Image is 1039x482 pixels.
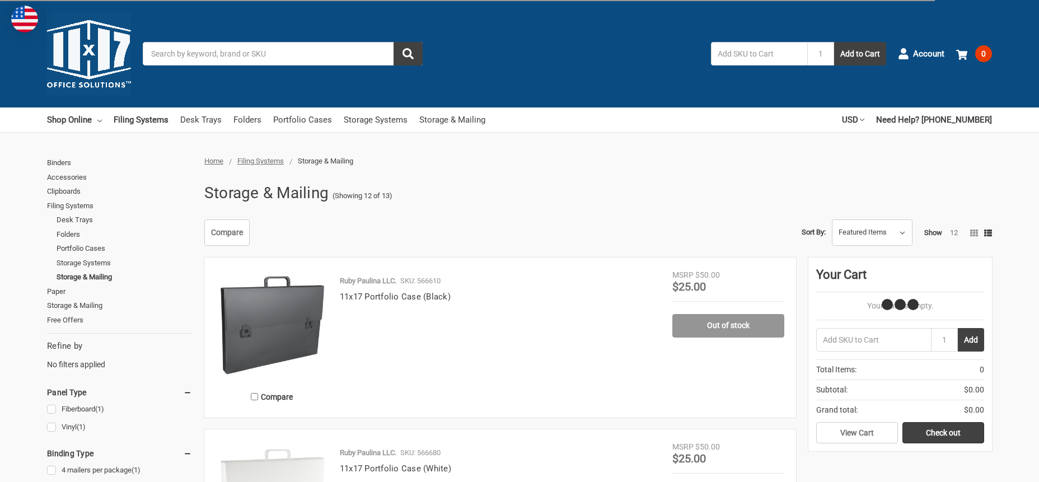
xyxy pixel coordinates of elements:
[47,170,192,185] a: Accessories
[400,275,441,287] p: SKU: 566610
[980,364,984,376] span: 0
[95,405,104,413] span: (1)
[57,270,192,284] a: Storage & Mailing
[672,314,784,338] a: Out of stock
[57,227,192,242] a: Folders
[924,228,942,237] span: Show
[47,199,192,213] a: Filing Systems
[672,452,706,465] span: $25.00
[340,464,451,474] a: 11x17 Portfolio Case (White)
[47,156,192,170] a: Binders
[180,107,222,132] a: Desk Trays
[47,402,192,417] a: Fiberboard
[816,364,857,376] span: Total Items:
[216,269,328,381] img: 11x17 Portfolio Case (Black)
[695,270,720,279] span: $50.00
[344,107,408,132] a: Storage Systems
[902,422,984,443] a: Check out
[898,39,944,68] a: Account
[672,269,694,281] div: MSRP
[143,42,423,65] input: Search by keyword, brand or SKU
[816,422,898,443] a: View Cart
[340,275,396,287] p: Ruby Paulina LLC.
[947,452,1039,482] iframe: Google Customer Reviews
[233,107,261,132] a: Folders
[47,184,192,199] a: Clipboards
[47,447,192,460] h5: Binding Type
[672,441,694,453] div: MSRP
[273,107,332,132] a: Portfolio Cases
[956,39,992,68] a: 0
[816,328,931,352] input: Add SKU to Cart
[132,466,141,474] span: (1)
[975,45,992,62] span: 0
[964,384,984,396] span: $0.00
[216,387,328,406] label: Compare
[237,157,284,165] a: Filing Systems
[834,42,886,65] button: Add to Cart
[340,447,396,458] p: Ruby Paulina LLC.
[842,107,864,132] a: USD
[340,292,451,302] a: 11x17 Portfolio Case (Black)
[816,300,984,312] p: Your Cart Is Empty.
[47,420,192,435] a: Vinyl
[204,179,329,208] h1: Storage & Mailing
[204,219,250,246] a: Compare
[695,442,720,451] span: $50.00
[47,298,192,313] a: Storage & Mailing
[57,241,192,256] a: Portfolio Cases
[47,313,192,327] a: Free Offers
[958,328,984,352] button: Add
[204,157,223,165] a: Home
[419,107,485,132] a: Storage & Mailing
[47,107,102,132] a: Shop Online
[333,190,392,202] span: (Showing 12 of 13)
[816,265,984,292] div: Your Cart
[950,228,958,237] a: 12
[57,213,192,227] a: Desk Trays
[47,463,192,478] a: 4 mailers per package
[802,224,826,241] label: Sort By:
[816,384,848,396] span: Subtotal:
[876,107,992,132] a: Need Help? [PHONE_NUMBER]
[11,6,38,32] img: duty and tax information for United States
[47,386,192,399] h5: Panel Type
[711,42,807,65] input: Add SKU to Cart
[913,48,944,60] span: Account
[400,447,441,458] p: SKU: 566680
[47,284,192,299] a: Paper
[298,157,353,165] span: Storage & Mailing
[672,280,706,293] span: $25.00
[77,423,86,431] span: (1)
[47,12,131,96] img: 11x17.com
[57,256,192,270] a: Storage Systems
[47,340,192,370] div: No filters applied
[964,404,984,416] span: $0.00
[114,107,169,132] a: Filing Systems
[251,393,258,400] input: Compare
[816,404,858,416] span: Grand total:
[47,340,192,353] h5: Refine by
